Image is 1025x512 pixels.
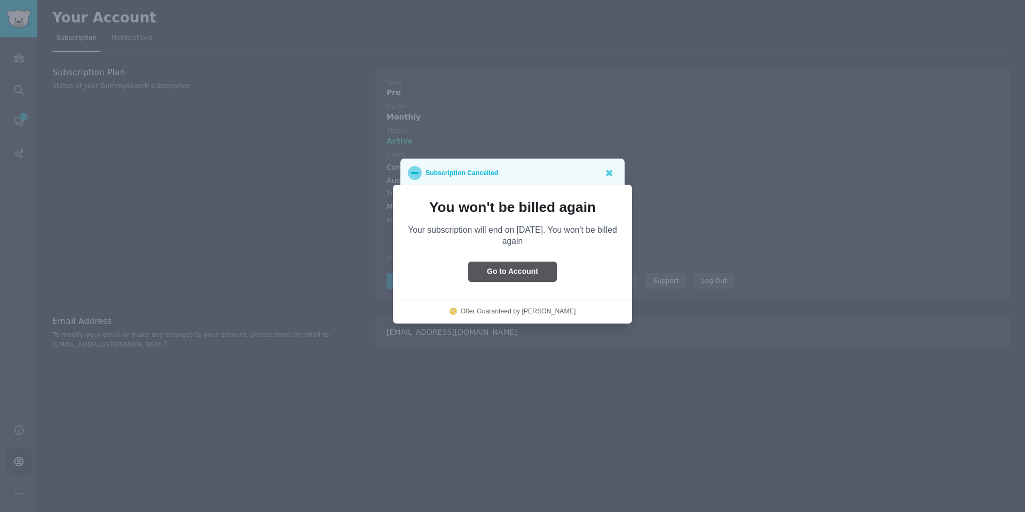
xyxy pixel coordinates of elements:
[408,200,617,215] p: You won't be billed again
[425,166,498,180] p: Subscription Cancelled
[408,224,617,247] p: Your subscription will end on [DATE]. You won't be billed again
[468,262,557,282] button: Go to Account
[461,307,576,317] a: Offer Guaranteed by [PERSON_NAME]
[450,308,457,315] img: logo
